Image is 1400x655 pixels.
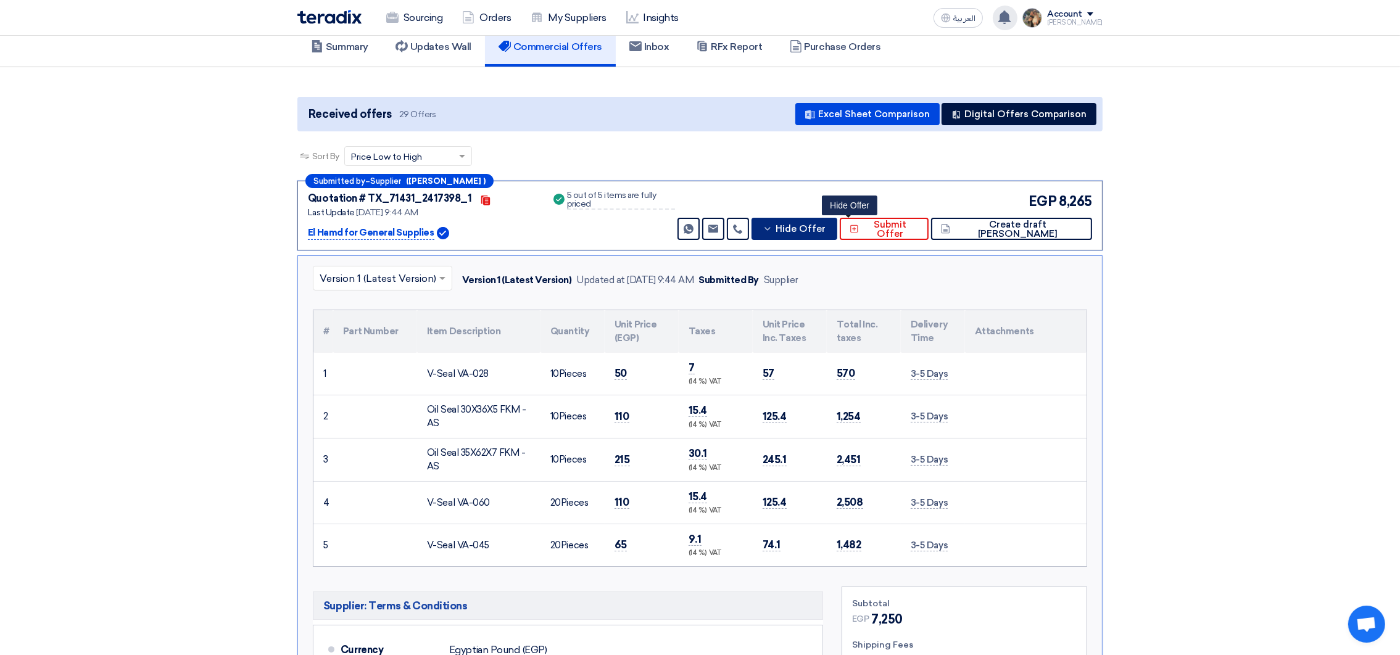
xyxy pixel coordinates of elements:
span: 15.4 [689,490,707,503]
div: (14 %) VAT [689,377,743,387]
div: Oil Seal 30X36X5 FKM - AS [427,403,531,430]
th: # [313,310,333,353]
span: Received offers [309,106,392,123]
div: V-Seal VA-060 [427,496,531,510]
span: 110 [615,496,629,509]
span: 50 [615,367,627,380]
span: 30.1 [689,447,707,460]
th: Item Description [417,310,541,353]
p: El Hamd for General Supplies [308,226,434,241]
th: Attachments [965,310,1087,353]
span: Price Low to High [351,150,422,163]
div: 5 out of 5 items are fully priced [567,191,675,210]
span: 2,451 [837,453,861,466]
div: Hide Offer [822,196,877,215]
span: 570 [837,367,855,380]
div: Version 1 (Latest Version) [462,273,572,287]
a: Purchase Orders [776,27,895,67]
span: 215 [615,453,630,466]
td: Pieces [541,438,605,481]
td: Pieces [541,395,605,438]
td: 1 [313,353,333,395]
button: Excel Sheet Comparison [795,103,940,125]
a: Insights [616,4,689,31]
span: EGP [1029,191,1057,212]
td: 3 [313,438,333,481]
h5: Inbox [629,41,669,53]
span: 3-5 Days [911,454,948,466]
div: (14 %) VAT [689,548,743,559]
span: Sort By [312,150,339,163]
div: Shipping Fees [852,638,1077,651]
span: Last Update [308,207,355,218]
span: 125.4 [763,496,787,509]
span: 8,265 [1059,191,1092,212]
span: 3-5 Days [911,497,948,509]
a: Orders [452,4,521,31]
span: 125.4 [763,410,787,423]
span: 15.4 [689,404,707,417]
span: Hide Offer [776,225,826,234]
span: 3-5 Days [911,540,948,551]
td: 2 [313,395,333,438]
span: 10 [550,368,559,379]
a: Summary [297,27,382,67]
button: Hide Offer [752,218,837,240]
h5: Commercial Offers [499,41,602,53]
span: 65 [615,538,627,551]
th: Unit Price Inc. Taxes [753,310,827,353]
button: Create draft [PERSON_NAME] [931,218,1092,240]
div: V-Seal VA-045 [427,538,531,553]
span: 29 Offers [399,109,436,120]
button: Digital Offers Comparison [942,103,1096,125]
span: EGP [852,612,869,625]
div: – [305,174,494,188]
h5: RFx Report [696,41,762,53]
span: 10 [550,454,559,465]
td: Pieces [541,524,605,566]
div: Account [1047,9,1082,20]
a: Commercial Offers [485,27,616,67]
span: Submit Offer [862,220,919,239]
th: Quantity [541,310,605,353]
a: Updates Wall [382,27,485,67]
div: (14 %) VAT [689,420,743,430]
a: RFx Report [682,27,776,67]
span: [DATE] 9:44 AM [356,207,418,218]
th: Unit Price (EGP) [605,310,679,353]
td: 4 [313,481,333,524]
th: Total Inc. taxes [827,310,901,353]
span: 3-5 Days [911,368,948,380]
span: العربية [953,14,975,23]
b: ([PERSON_NAME] ) [406,177,486,185]
span: 3-5 Days [911,411,948,422]
div: Updated at [DATE] 9:44 AM [577,273,694,287]
span: 9.1 [689,533,702,546]
th: Delivery Time [901,310,965,353]
button: Submit Offer [840,218,929,240]
td: Pieces [541,481,605,524]
a: Inbox [616,27,683,67]
a: Sourcing [376,4,452,31]
span: 20 [550,540,561,551]
div: V-Seal VA-028 [427,367,531,381]
span: 10 [550,411,559,422]
h5: Summary [311,41,368,53]
h5: Supplier: Terms & Conditions [313,591,823,620]
span: 110 [615,410,629,423]
span: 7,250 [871,610,903,628]
span: 1,254 [837,410,861,423]
div: Submitted By [699,273,759,287]
div: Subtotal [852,597,1077,610]
div: (14 %) VAT [689,506,743,516]
h5: Updates Wall [396,41,471,53]
div: Supplier [764,273,798,287]
span: 7 [689,361,695,374]
button: العربية [934,8,983,28]
img: Verified Account [437,227,449,239]
span: 245.1 [763,453,787,466]
span: Create draft [PERSON_NAME] [953,220,1082,239]
a: My Suppliers [521,4,616,31]
span: 20 [550,497,561,508]
h5: Purchase Orders [790,41,881,53]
